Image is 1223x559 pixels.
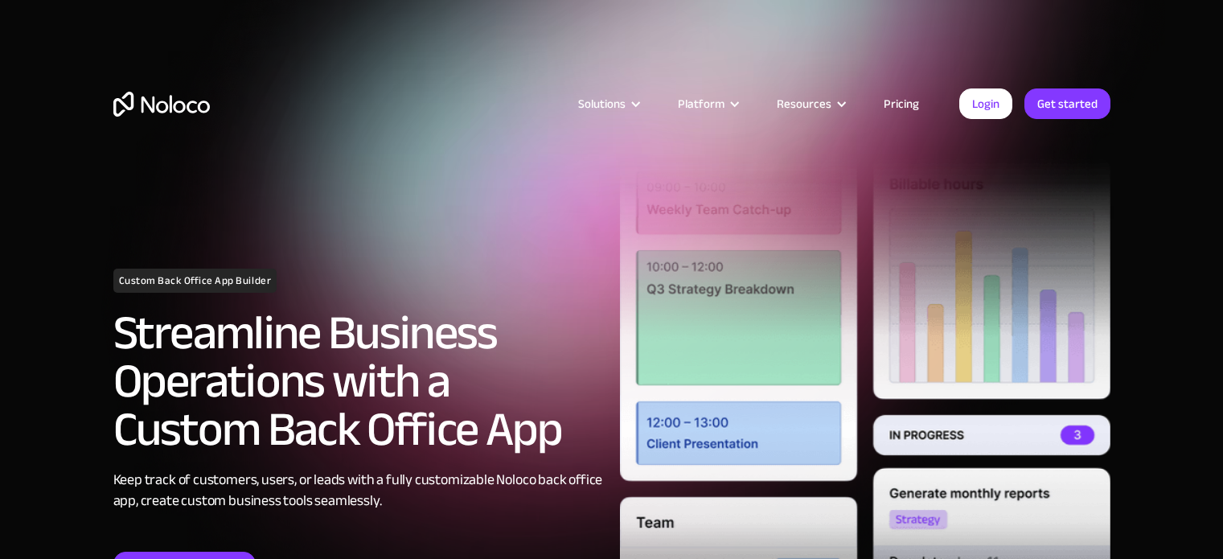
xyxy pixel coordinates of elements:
[777,93,831,114] div: Resources
[558,93,658,114] div: Solutions
[757,93,864,114] div: Resources
[1024,88,1110,119] a: Get started
[113,269,277,293] h1: Custom Back Office App Builder
[113,309,604,454] h2: Streamline Business Operations with a Custom Back Office App
[658,93,757,114] div: Platform
[578,93,626,114] div: Solutions
[113,470,604,512] div: Keep track of customers, users, or leads with a fully customizable Noloco back office app, create...
[864,93,939,114] a: Pricing
[113,92,210,117] a: home
[959,88,1012,119] a: Login
[678,93,724,114] div: Platform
